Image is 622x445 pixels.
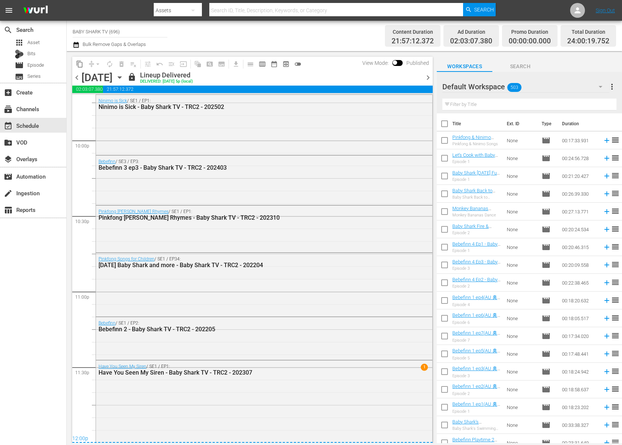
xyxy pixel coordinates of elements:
svg: Add to Schedule [603,403,611,411]
div: Content Duration [392,27,434,37]
div: [DATE] Baby Shark and more - Baby Shark TV - TRC2 - 202204 [99,262,390,269]
td: 00:20:46.315 [559,238,600,256]
td: None [504,256,539,274]
span: Search [4,26,13,34]
span: reorder [611,420,620,429]
th: Title [452,113,502,134]
a: Have You Seen My Siren [99,364,146,369]
a: Bebefinn 4 Ep2 - Baby Shark TV - TRC2 - 202508 [452,277,500,293]
a: Bebefinn 1 ep6(AU 홍보영상 부착본) - Baby Shark TV - TRC2 - 202508 [452,312,500,336]
span: Episode [542,349,551,358]
td: 00:26:39.330 [559,185,600,203]
span: movie [542,154,551,163]
a: Bebefinn 1 ep1(AU 홍보영상 부착본) - Baby Shark TV - TRC2 - 202508 [452,401,500,425]
span: Episode [542,314,551,323]
span: more_vert [608,82,616,91]
td: None [504,292,539,309]
span: movie [542,136,551,145]
div: [DATE] [82,72,113,84]
td: None [504,132,539,149]
td: None [504,274,539,292]
div: Episode 3 [452,266,501,271]
div: Default Workspace [442,76,609,97]
div: Episode 1 [452,177,501,182]
td: None [504,398,539,416]
span: reorder [611,153,620,162]
th: Type [537,113,558,134]
span: Channels [4,105,13,114]
span: 503 [508,80,522,95]
a: Sign Out [596,7,615,13]
a: Ninimo is Sick [99,98,127,103]
span: reorder [611,260,620,269]
div: Pinkfong & Ninimo Songs [452,142,501,146]
div: DELIVERED: [DATE] 5p (local) [140,79,193,84]
div: / SE1 / EP34: [99,256,390,269]
a: Pinkfong & Ninimo Songs Ep1 - Baby Shark TV - TRC2 - 202508 [452,135,494,157]
a: Bebefinn 1 ep5(AU 홍보영상 부착본) - Baby Shark TV - TRC2 - 202508 [452,348,500,372]
span: reorder [611,349,620,358]
div: / SE1 / EP2: [99,321,390,333]
span: Episode [542,189,551,198]
span: lock [127,73,136,82]
span: VOD [4,138,13,147]
div: / SE1 / EP1: [99,364,390,376]
span: Episode [542,278,551,287]
span: movie [542,207,551,216]
td: None [504,167,539,185]
span: Search [474,3,494,16]
span: preview_outlined [282,60,290,68]
span: apps [15,38,24,47]
span: Loop Content [104,58,116,70]
span: Episode [27,62,44,69]
a: Pinkfong [PERSON_NAME] Rhymes [99,209,169,214]
a: Bebefinn [99,321,116,326]
td: None [504,149,539,167]
td: None [504,416,539,434]
span: Episode [542,367,551,376]
span: Episode [542,332,551,341]
span: date_range_outlined [270,60,278,68]
td: 00:17:48.441 [559,345,600,363]
span: movie [542,172,551,180]
a: Bebefinn [99,159,116,164]
span: reorder [611,367,620,376]
div: Total Duration [567,27,609,37]
td: 00:18:58.637 [559,381,600,398]
span: calendar_view_week_outlined [259,60,266,68]
div: Episode 2 [452,391,501,396]
span: Episode [542,385,551,394]
div: Have You Seen My Siren - Baby Shark TV - TRC2 - 202307 [99,369,390,376]
td: None [504,327,539,345]
span: Published [403,60,433,66]
span: 24:00:19.752 [567,37,609,46]
a: Bebefinn 1 ep2(AU 홍보영상 부착본) - Baby Shark TV - TRC2 - 202508 [452,383,500,408]
span: Episode [542,421,551,429]
td: 00:24:56.728 [559,149,600,167]
div: Episode 1 [452,248,501,253]
span: Create Search Block [204,58,216,70]
td: None [504,345,539,363]
div: Pinkfong [PERSON_NAME] Rhymes - Baby Shark TV - TRC2 - 202310 [99,214,390,221]
th: Ext. ID [502,113,537,134]
div: Baby Shark Back to School [452,195,501,200]
span: Automation [4,172,13,181]
td: None [504,220,539,238]
span: 21:57:12.372 [103,86,433,93]
span: Reports [4,206,13,215]
div: 12:00p [72,435,433,443]
span: reorder [611,331,620,340]
span: 02:03:07.380 [450,37,492,46]
div: / SE1 / EP1: [99,98,390,110]
span: movie [542,243,551,252]
span: Episode [542,225,551,234]
td: 00:17:34.020 [559,327,600,345]
span: Refresh All Search Blocks [189,57,204,71]
span: reorder [611,225,620,233]
td: None [504,238,539,256]
td: 00:20:24.534 [559,220,600,238]
div: Ad Duration [450,27,492,37]
div: Episode 7 [452,338,501,343]
svg: Add to Schedule [603,136,611,145]
span: reorder [611,313,620,322]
